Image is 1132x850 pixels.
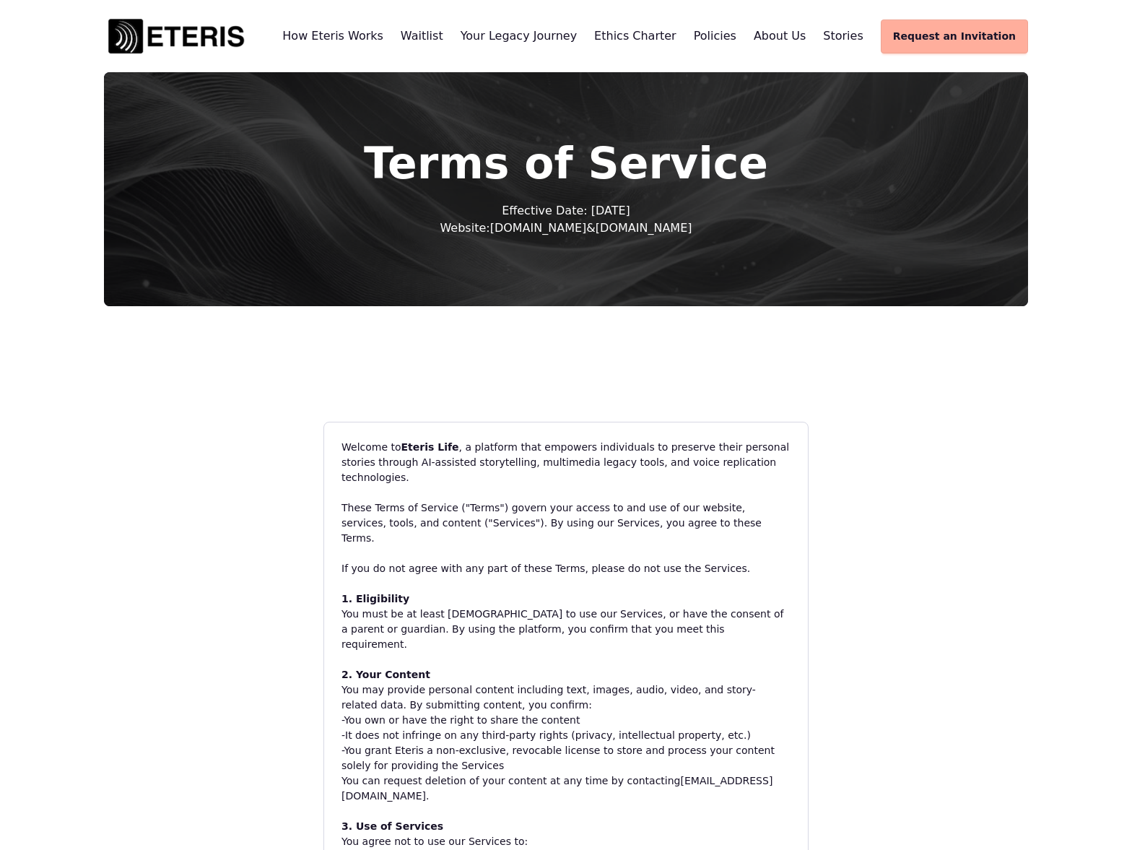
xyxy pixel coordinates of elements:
a: Eteris Life Policies [694,29,736,43]
p: These Terms of Service ("Terms") govern your access to and use of our website, services, tools, a... [341,500,791,546]
img: Eteris Logo [104,14,248,58]
a: Eteris Life Legacy Journey [461,29,577,43]
p: Effective Date: [DATE] [327,202,805,220]
span: Stories [823,29,863,43]
p: Website: & [327,220,805,237]
a: [DOMAIN_NAME] [490,221,587,235]
p: You can request deletion of your content at any time by contacting . [341,773,791,804]
span: Your Legacy Journey [461,29,577,43]
strong: 1. Eligibility [341,593,409,604]
a: [DOMAIN_NAME] [596,221,692,235]
a: Eteris Stories [823,29,863,43]
strong: Eteris Life [401,441,459,453]
strong: 2. Your Content [341,669,430,680]
p: You may provide personal content including text, images, audio, video, and story-related data. By... [341,682,791,713]
a: Request Invitation to Join Eteris Waitlist [881,19,1028,53]
span: Waitlist [401,29,443,43]
h1: Terms of Service [181,142,952,185]
span: Ethics Charter [594,29,676,43]
span: Request an Invitation [893,29,1016,44]
p: You agree not to use our Services to: [341,834,791,849]
a: Read About Eteris Life [754,29,806,43]
p: -You grant Eteris a non-exclusive, revocable license to store and process your content solely for... [341,743,791,773]
span: About Us [754,29,806,43]
strong: 3. Use of Services [341,820,443,832]
p: -It does not infringe on any third-party rights (privacy, intellectual property, etc.) [341,728,791,743]
a: Eteris Life Waitlist [401,29,443,43]
p: You must be at least [DEMOGRAPHIC_DATA] to use our Services, or have the consent of a parent or g... [341,607,791,652]
span: Policies [694,29,736,43]
a: Eteris Technology and Ethics Council [594,29,676,43]
a: How Eteris Life Works [282,29,383,43]
p: If you do not agree with any part of these Terms, please do not use the Services. [341,561,791,576]
p: Welcome to , a platform that empowers individuals to preserve their personal stories through AI-a... [341,440,791,485]
span: How Eteris Works [282,29,383,43]
p: -You own or have the right to share the content [341,713,791,728]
